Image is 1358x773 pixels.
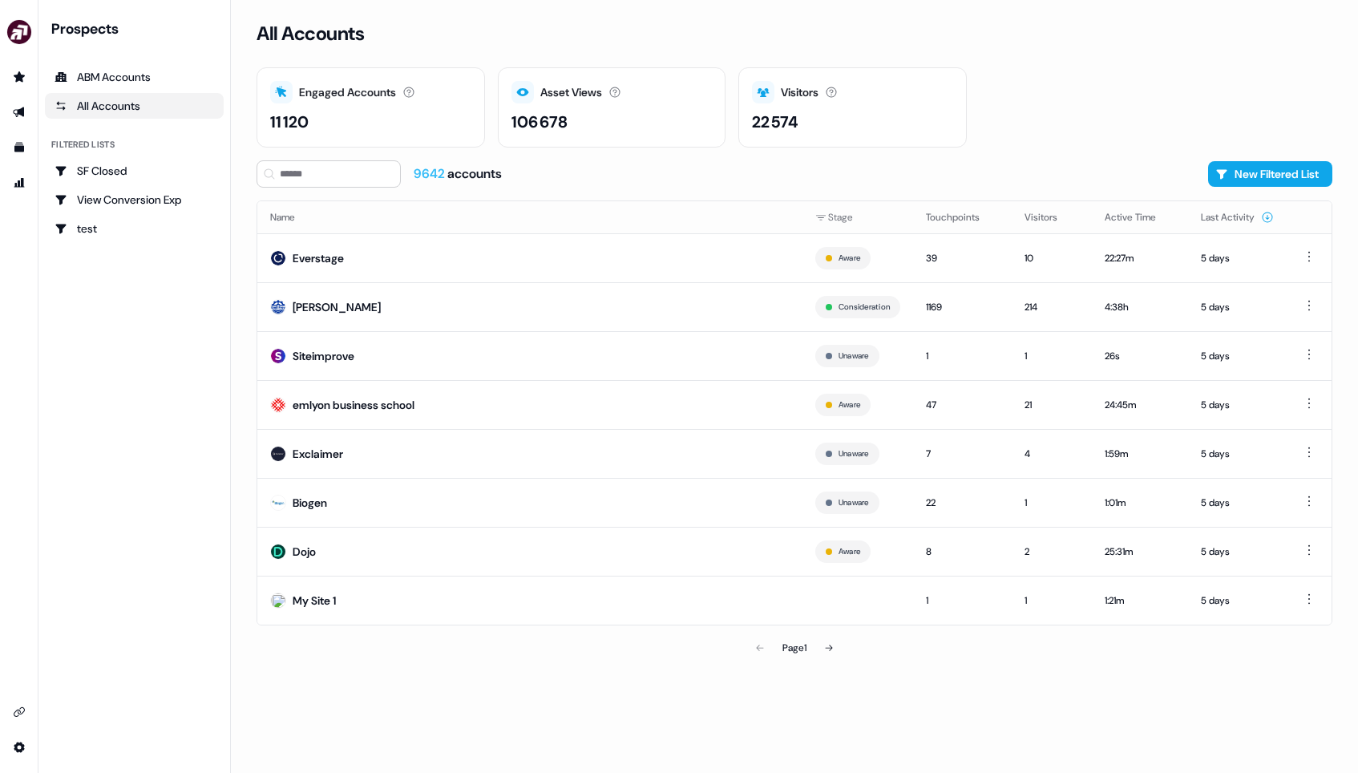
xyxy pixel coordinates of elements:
div: 106 678 [511,110,568,134]
span: 9642 [414,165,447,182]
button: Visitors [1025,203,1077,232]
button: Aware [839,398,860,412]
a: Go to attribution [6,170,32,196]
div: 22 574 [752,110,798,134]
div: 4 [1025,446,1079,462]
div: Exclaimer [293,446,343,462]
div: Biogen [293,495,327,511]
div: 214 [1025,299,1079,315]
button: Unaware [839,496,869,510]
th: Name [257,201,802,233]
div: 24:45m [1105,397,1175,413]
div: 22:27m [1105,250,1175,266]
div: Prospects [51,19,224,38]
button: Touchpoints [926,203,999,232]
div: accounts [414,165,502,183]
div: 26s [1105,348,1175,364]
a: Go to View Conversion Exp [45,187,224,212]
div: 7 [926,446,999,462]
button: Consideration [839,300,890,314]
div: 5 days [1201,544,1274,560]
div: 5 days [1201,495,1274,511]
div: Page 1 [782,640,806,656]
a: All accounts [45,93,224,119]
div: SF Closed [55,163,214,179]
div: View Conversion Exp [55,192,214,208]
button: Aware [839,544,860,559]
div: 1 [1025,593,1079,609]
div: 21 [1025,397,1079,413]
div: 1:21m [1105,593,1175,609]
div: 5 days [1201,446,1274,462]
div: 25:31m [1105,544,1175,560]
div: test [55,221,214,237]
div: 2 [1025,544,1079,560]
div: All Accounts [55,98,214,114]
div: 5 days [1201,250,1274,266]
a: Go to templates [6,135,32,160]
a: Go to prospects [6,64,32,90]
div: Filtered lists [51,138,115,152]
a: Go to SF Closed [45,158,224,184]
div: Siteimprove [293,348,354,364]
div: 5 days [1201,348,1274,364]
div: My Site 1 [293,593,336,609]
div: 1 [1025,495,1079,511]
div: 11 120 [270,110,309,134]
div: ABM Accounts [55,69,214,85]
div: [PERSON_NAME] [293,299,381,315]
div: 5 days [1201,593,1274,609]
div: Everstage [293,250,344,266]
button: Aware [839,251,860,265]
a: Go to integrations [6,735,32,760]
div: 5 days [1201,397,1274,413]
div: Dojo [293,544,316,560]
div: 1 [926,593,999,609]
button: Last Activity [1201,203,1274,232]
div: Engaged Accounts [299,84,396,101]
div: 22 [926,495,999,511]
a: Go to outbound experience [6,99,32,125]
div: 5 days [1201,299,1274,315]
button: Unaware [839,349,869,363]
div: Asset Views [540,84,602,101]
a: ABM Accounts [45,64,224,90]
div: 1 [1025,348,1079,364]
button: Unaware [839,447,869,461]
div: 10 [1025,250,1079,266]
div: 8 [926,544,999,560]
h3: All Accounts [257,22,364,46]
a: Go to test [45,216,224,241]
div: 4:38h [1105,299,1175,315]
div: 1:01m [1105,495,1175,511]
button: Active Time [1105,203,1175,232]
a: Go to integrations [6,699,32,725]
div: Visitors [781,84,818,101]
div: 1:59m [1105,446,1175,462]
button: New Filtered List [1208,161,1332,187]
div: 1 [926,348,999,364]
div: emlyon business school [293,397,414,413]
div: Stage [815,209,900,225]
div: 47 [926,397,999,413]
div: 1169 [926,299,999,315]
div: 39 [926,250,999,266]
